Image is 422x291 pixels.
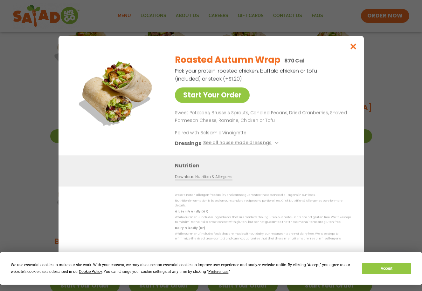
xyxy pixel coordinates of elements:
strong: Gluten Friendly (GF) [175,210,208,213]
strong: Dairy Friendly (DF) [175,226,205,230]
button: Close modal [343,36,363,57]
p: Sweet Potatoes, Brussels Sprouts, Candied Pecans, Dried Cranberries, Shaved Parmesan Cheese, Roma... [175,109,349,125]
p: Pick your protein: roasted chicken, buffalo chicken or tofu (included) or steak (+$1.20) [175,67,318,83]
p: We are not an allergen free facility and cannot guarantee the absence of allergens in our foods. [175,193,351,198]
h3: Nutrition [175,162,354,170]
p: 870 Cal [284,57,305,65]
div: We use essential cookies to make our site work. With your consent, we may also use non-essential ... [11,262,354,275]
button: See all house made dressings [203,139,280,147]
span: Preferences [208,269,228,274]
h3: Dressings [175,139,201,147]
button: Accept [362,263,411,274]
img: Featured product photo for Roasted Autumn Wrap [73,49,162,138]
a: Start Your Order [175,87,250,103]
p: Paired with Balsamic Vinaigrette [175,130,293,136]
span: Cookie Policy [79,269,102,274]
a: Download Nutrition & Allergens [175,174,232,180]
p: Nutrition information is based on our standard recipes and portion sizes. Click Nutrition & Aller... [175,199,351,208]
p: While our menu includes ingredients that are made without gluten, our restaurants are not gluten ... [175,215,351,225]
h2: Roasted Autumn Wrap [175,53,280,67]
p: While our menu includes foods that are made without dairy, our restaurants are not dairy free. We... [175,232,351,241]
